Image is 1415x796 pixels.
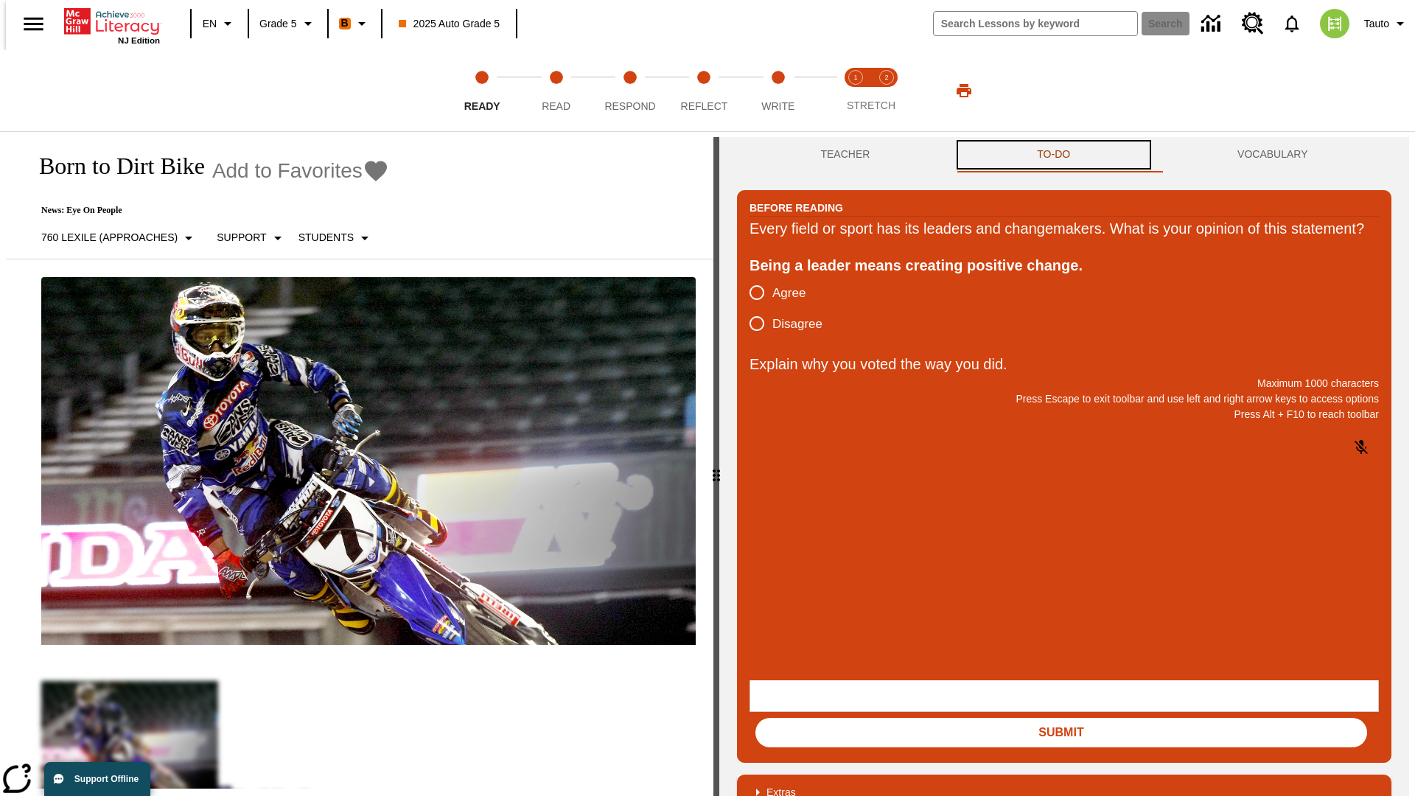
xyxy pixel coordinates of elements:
p: 760 Lexile (Approaches) [41,230,178,245]
button: Language: EN, Select a language [196,10,243,37]
div: Home [64,5,160,45]
p: News: Eye On People [24,205,389,216]
button: Scaffolds, Support [211,225,292,251]
img: avatar image [1320,9,1349,38]
p: Press Alt + F10 to reach toolbar [750,407,1379,422]
span: Support Offline [74,774,139,784]
button: Select Lexile, 760 Lexile (Approaches) [35,225,203,251]
span: Read [542,100,570,112]
span: Ready [464,100,500,112]
button: Support Offline [44,762,150,796]
text: 2 [884,74,888,81]
span: STRETCH [847,99,895,111]
span: Tauto [1364,16,1389,32]
button: Ready step 1 of 5 [439,50,525,131]
input: search field [934,12,1137,35]
p: Press Escape to exit toolbar and use left and right arrow keys to access options [750,391,1379,407]
button: Write step 5 of 5 [736,50,821,131]
div: poll [750,277,834,339]
button: Read step 2 of 5 [513,50,598,131]
div: Every field or sport has its leaders and changemakers. What is your opinion of this statement? [750,217,1379,240]
span: Disagree [772,315,822,334]
span: Agree [772,284,806,303]
div: reading [6,137,713,789]
div: Being a leader means creating positive change. [750,254,1379,277]
button: Select Student [293,225,380,251]
div: activity [719,137,1409,796]
a: Notifications [1273,4,1311,43]
h1: Born to Dirt Bike [24,153,205,180]
p: Support [217,230,266,245]
div: Press Enter or Spacebar and then press right and left arrow keys to move the slider [713,137,719,796]
span: Grade 5 [259,16,297,32]
button: VOCABULARY [1154,137,1391,172]
div: Instructional Panel Tabs [737,137,1391,172]
button: Stretch Respond step 2 of 2 [865,50,908,131]
button: Print [940,77,988,104]
span: Respond [604,100,655,112]
span: Reflect [681,100,728,112]
button: Open side menu [12,2,55,46]
p: Explain why you voted the way you did. [750,352,1379,376]
a: Data Center [1192,4,1233,44]
p: Maximum 1000 characters [750,376,1379,391]
button: Profile/Settings [1358,10,1415,37]
button: TO-DO [954,137,1154,172]
button: Grade: Grade 5, Select a grade [254,10,323,37]
button: Select a new avatar [1311,4,1358,43]
h2: Before Reading [750,200,843,216]
img: Motocross racer James Stewart flies through the air on his dirt bike. [41,277,696,646]
button: Reflect step 4 of 5 [661,50,747,131]
button: Add to Favorites - Born to Dirt Bike [212,158,389,184]
p: Students [298,230,354,245]
span: Write [761,100,794,112]
span: NJ Edition [118,36,160,45]
button: Respond step 3 of 5 [587,50,673,131]
span: 2025 Auto Grade 5 [399,16,500,32]
span: Add to Favorites [212,159,363,183]
body: Explain why you voted the way you did. Maximum 1000 characters Press Alt + F10 to reach toolbar P... [6,12,215,25]
button: Teacher [737,137,954,172]
span: EN [203,16,217,32]
button: Boost Class color is orange. Change class color [333,10,377,37]
a: Resource Center, Will open in new tab [1233,4,1273,43]
text: 1 [853,74,857,81]
button: Click to activate and allow voice recognition [1344,430,1379,465]
span: B [341,14,349,32]
button: Submit [755,718,1367,747]
button: Stretch Read step 1 of 2 [834,50,877,131]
